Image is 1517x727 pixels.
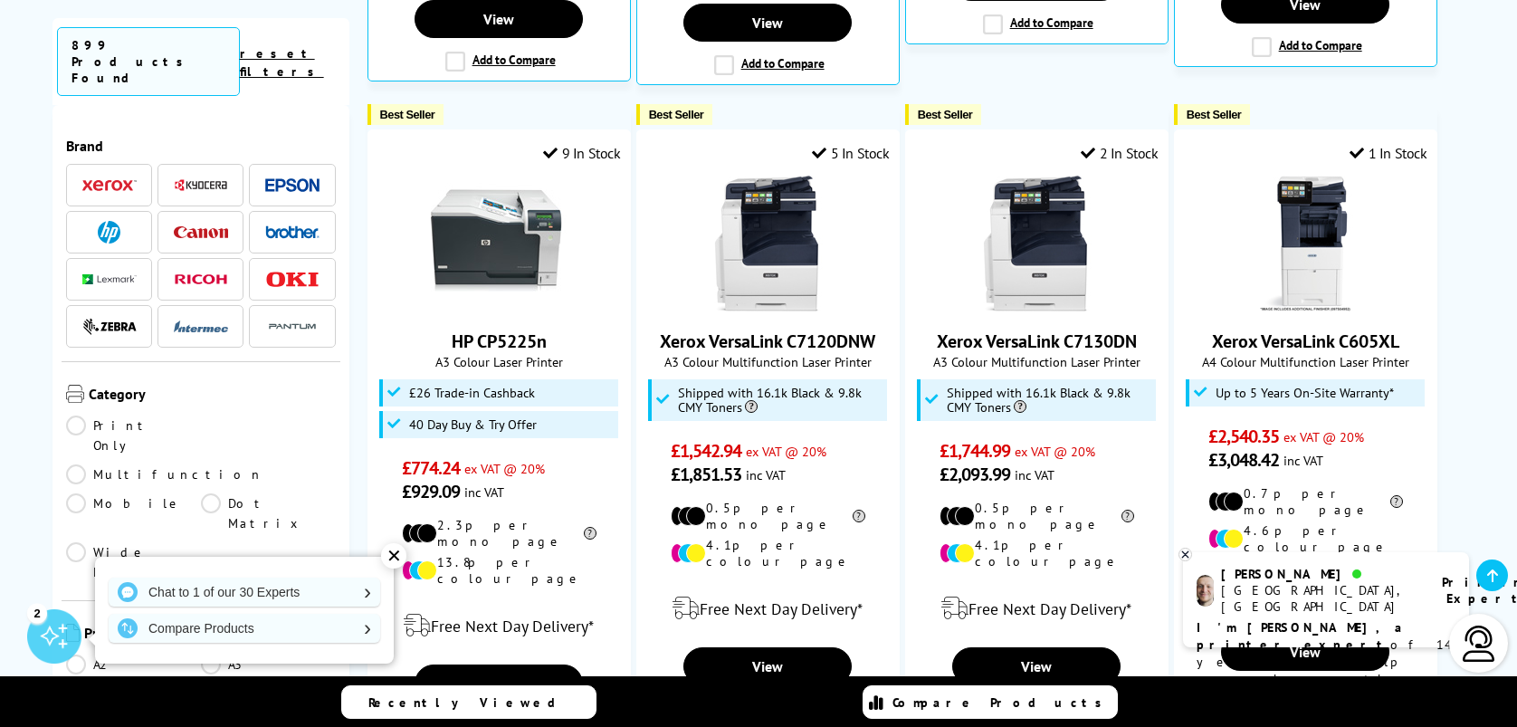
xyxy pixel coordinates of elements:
[636,104,713,125] button: Best Seller
[57,27,240,96] span: 899 Products Found
[402,480,461,503] span: £929.09
[27,603,47,623] div: 2
[66,416,201,455] a: Print Only
[660,330,875,353] a: Xerox VersaLink C7120DNW
[1208,485,1403,518] li: 0.7p per mono page
[464,483,504,501] span: inc VAT
[109,614,380,643] a: Compare Products
[940,463,1011,486] span: £2,093.99
[409,417,537,432] span: 40 Day Buy & Try Offer
[1221,566,1419,582] div: [PERSON_NAME]
[918,108,973,121] span: Best Seller
[431,176,567,311] img: HP CP5225n
[1461,626,1497,662] img: user-headset-light.svg
[367,104,444,125] button: Best Seller
[1283,452,1323,469] span: inc VAT
[368,694,574,711] span: Recently Viewed
[968,297,1104,315] a: Xerox VersaLink C7130DN
[683,4,852,42] a: View
[402,517,596,550] li: 2.3p per mono page
[746,466,786,483] span: inc VAT
[380,108,435,121] span: Best Seller
[174,274,228,284] img: Ricoh
[445,52,556,72] label: Add to Compare
[543,144,621,162] div: 9 In Stock
[671,537,865,569] li: 4.1p per colour page
[82,318,137,336] img: Zebra
[700,176,835,311] img: Xerox VersaLink C7120DNW
[82,268,137,291] a: Lexmark
[265,225,320,238] img: Brother
[671,500,865,532] li: 0.5p per mono page
[863,685,1118,719] a: Compare Products
[174,315,228,338] a: Intermec
[201,655,336,674] a: A3
[464,460,545,477] span: ex VAT @ 20%
[1197,619,1407,653] b: I'm [PERSON_NAME], a printer expert
[409,386,535,400] span: £26 Trade-in Cashback
[1216,386,1394,400] span: Up to 5 Years On-Site Warranty*
[82,221,137,244] a: HP
[265,178,320,192] img: Epson
[1208,448,1280,472] span: £3,048.42
[265,174,320,196] a: Epson
[82,174,137,196] a: Xerox
[98,221,120,244] img: HP
[82,274,137,285] img: Lexmark
[174,178,228,192] img: Kyocera
[431,297,567,315] a: HP CP5225n
[66,385,84,403] img: Category
[66,655,201,674] a: A2
[952,647,1121,685] a: View
[1212,330,1399,353] a: Xerox VersaLink C605XL
[89,385,336,407] span: Category
[265,272,320,287] img: OKI
[415,665,583,703] a: View
[714,55,825,75] label: Add to Compare
[1081,144,1159,162] div: 2 In Stock
[812,144,890,162] div: 5 In Stock
[947,386,1151,415] span: Shipped with 16.1k Black & 9.8k CMY Toners
[983,14,1093,34] label: Add to Compare
[1237,297,1373,315] a: Xerox VersaLink C605XL
[671,439,742,463] span: £1,542.94
[265,316,320,338] img: Pantum
[377,353,621,370] span: A3 Colour Laser Printer
[341,685,596,719] a: Recently Viewed
[109,578,380,607] a: Chat to 1 of our 30 Experts
[646,353,890,370] span: A3 Colour Multifunction Laser Printer
[1197,619,1455,705] p: of 14 years! I can help you choose the right product
[1174,104,1251,125] button: Best Seller
[700,297,835,315] a: Xerox VersaLink C7120DNW
[683,647,852,685] a: View
[381,543,406,569] div: ✕
[1208,425,1280,448] span: £2,540.35
[892,694,1112,711] span: Compare Products
[678,386,883,415] span: Shipped with 16.1k Black & 9.8k CMY Toners
[402,554,596,587] li: 13.8p per colour page
[1015,443,1095,460] span: ex VAT @ 20%
[240,45,324,80] a: reset filters
[66,137,336,155] span: Brand
[452,330,547,353] a: HP CP5225n
[174,268,228,291] a: Ricoh
[66,493,201,533] a: Mobile
[174,221,228,244] a: Canon
[940,537,1134,569] li: 4.1p per colour page
[82,315,137,338] a: Zebra
[905,104,982,125] button: Best Seller
[649,108,704,121] span: Best Seller
[937,330,1137,353] a: Xerox VersaLink C7130DN
[174,226,228,238] img: Canon
[1252,37,1362,57] label: Add to Compare
[940,439,1011,463] span: £1,744.99
[174,174,228,196] a: Kyocera
[82,179,137,192] img: Xerox
[1197,575,1214,607] img: ashley-livechat.png
[1184,353,1427,370] span: A4 Colour Multifunction Laser Printer
[746,443,826,460] span: ex VAT @ 20%
[265,221,320,244] a: Brother
[66,542,201,582] a: Wide Format
[1015,466,1054,483] span: inc VAT
[1350,144,1427,162] div: 1 In Stock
